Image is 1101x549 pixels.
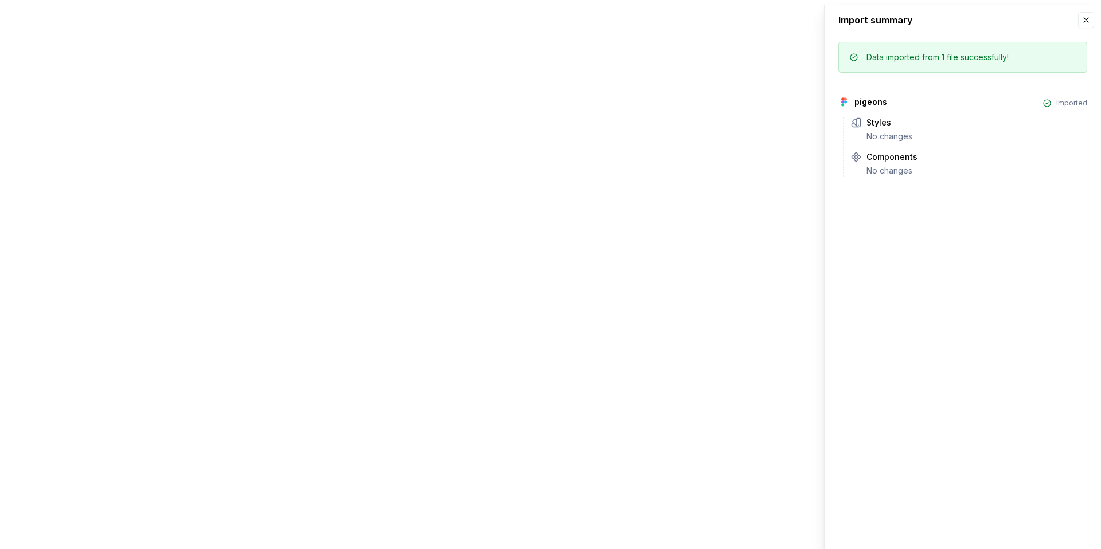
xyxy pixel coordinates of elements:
[1056,99,1087,108] div: Imported
[866,117,891,128] div: Styles
[866,151,918,163] div: Components
[866,165,1087,177] div: No changes
[838,13,913,27] div: Import summary
[866,52,1009,63] div: Data imported from 1 file successfully!
[866,131,1087,142] div: No changes
[854,96,887,108] div: pigeons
